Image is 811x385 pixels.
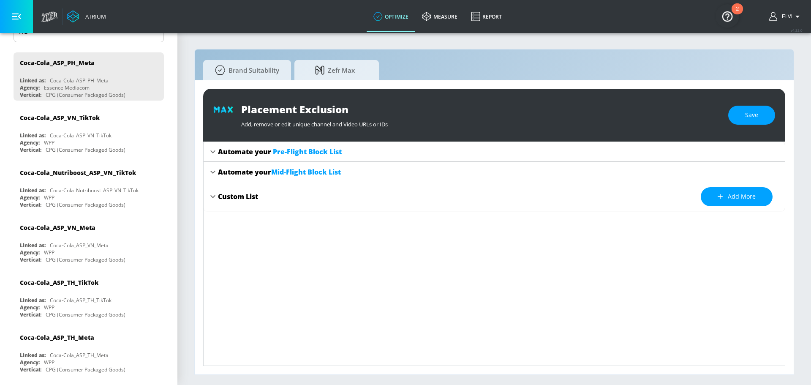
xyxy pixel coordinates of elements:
[20,279,98,287] div: Coca-Cola_ASP_TH_TikTok
[20,333,94,341] div: Coca-Cola_ASP_TH_Meta
[20,91,41,98] div: Vertical:
[778,14,792,19] span: login as: elvi.jayanti@essencemediacom.com
[20,359,40,366] div: Agency:
[701,187,773,206] button: Add more
[736,9,739,20] div: 2
[46,146,125,153] div: CPG (Consumer Packaged Goods)
[14,272,164,320] div: Coca-Cola_ASP_TH_TikTokLinked as:Coca-Cola_ASP_TH_TikTokAgency:WPPVertical:CPG (Consumer Packaged...
[44,359,54,366] div: WPP
[20,297,46,304] div: Linked as:
[273,147,342,156] span: Pre-Flight Block List
[241,102,720,116] div: Placement Exclusion
[44,194,54,201] div: WPP
[14,52,164,101] div: Coca-Cola_ASP_PH_MetaLinked as:Coca-Cola_ASP_PH_MetaAgency:Essence MediacomVertical:CPG (Consumer...
[20,224,95,232] div: Coca-Cola_ASP_VN_Meta
[204,162,785,182] div: Automate yourMid-Flight Block List
[218,192,258,201] div: Custom List
[204,182,785,211] div: Custom ListAdd more
[20,77,46,84] div: Linked as:
[20,139,40,146] div: Agency:
[20,242,46,249] div: Linked as:
[716,4,739,28] button: Open Resource Center, 2 new notifications
[20,114,100,122] div: Coca-Cola_ASP_VN_TikTok
[50,77,109,84] div: Coca-Cola_ASP_PH_Meta
[50,297,112,304] div: Coca-Cola_ASP_TH_TikTok
[14,162,164,210] div: Coca-Cola_Nutriboost_ASP_VN_TikTokLinked as:Coca-Cola_Nutriboost_ASP_VN_TikTokAgency:WPPVertical:...
[67,10,106,23] a: Atrium
[14,217,164,265] div: Coca-Cola_ASP_VN_MetaLinked as:Coca-Cola_ASP_VN_MetaAgency:WPPVertical:CPG (Consumer Packaged Goods)
[769,11,803,22] button: Elvi
[50,242,109,249] div: Coca-Cola_ASP_VN_Meta
[50,352,109,359] div: Coca-Cola_ASP_TH_Meta
[20,201,41,208] div: Vertical:
[46,311,125,318] div: CPG (Consumer Packaged Goods)
[20,249,40,256] div: Agency:
[46,91,125,98] div: CPG (Consumer Packaged Goods)
[303,60,367,80] span: Zefr Max
[44,139,54,146] div: WPP
[46,201,125,208] div: CPG (Consumer Packaged Goods)
[14,107,164,156] div: Coca-Cola_ASP_VN_TikTokLinked as:Coca-Cola_ASP_VN_TikTokAgency:WPPVertical:CPG (Consumer Packaged...
[718,191,756,202] span: Add more
[46,366,125,373] div: CPG (Consumer Packaged Goods)
[20,311,41,318] div: Vertical:
[212,60,279,80] span: Brand Suitability
[44,84,90,91] div: Essence Mediacom
[44,304,54,311] div: WPP
[20,366,41,373] div: Vertical:
[20,84,40,91] div: Agency:
[50,132,112,139] div: Coca-Cola_ASP_VN_TikTok
[20,256,41,263] div: Vertical:
[791,28,803,33] span: v 4.32.0
[14,327,164,375] div: Coca-Cola_ASP_TH_MetaLinked as:Coca-Cola_ASP_TH_MetaAgency:WPPVertical:CPG (Consumer Packaged Goods)
[20,352,46,359] div: Linked as:
[20,187,46,194] div: Linked as:
[271,167,341,177] span: Mid-Flight Block List
[20,194,40,201] div: Agency:
[415,1,464,32] a: measure
[218,147,342,156] div: Automate your
[50,187,139,194] div: Coca-Cola_Nutriboost_ASP_VN_TikTok
[20,59,95,67] div: Coca-Cola_ASP_PH_Meta
[82,13,106,20] div: Atrium
[367,1,415,32] a: optimize
[241,116,720,128] div: Add, remove or edit unique channel and Video URLs or IDs
[728,106,775,125] button: Save
[20,146,41,153] div: Vertical:
[464,1,509,32] a: Report
[20,132,46,139] div: Linked as:
[218,167,341,177] div: Automate your
[20,169,136,177] div: Coca-Cola_Nutriboost_ASP_VN_TikTok
[46,256,125,263] div: CPG (Consumer Packaged Goods)
[204,142,785,162] div: Automate your Pre-Flight Block List
[20,304,40,311] div: Agency:
[44,249,54,256] div: WPP
[745,110,758,120] span: Save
